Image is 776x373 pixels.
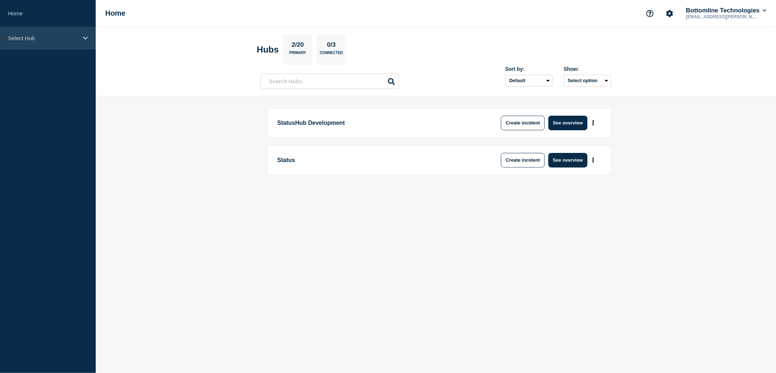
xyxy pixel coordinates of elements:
[685,14,761,19] p: [EMAIL_ADDRESS][PERSON_NAME][DOMAIN_NAME]
[320,51,343,58] p: Connected
[589,116,598,130] button: More actions
[505,66,553,72] div: Sort by:
[501,116,545,130] button: Create incident
[260,74,399,89] input: Search Hubs
[642,6,658,21] button: Support
[589,153,598,167] button: More actions
[324,41,339,51] p: 0/3
[564,75,611,86] button: Select option
[8,35,78,41] p: Select Hub
[662,6,677,21] button: Account settings
[501,153,545,168] button: Create incident
[277,153,479,168] p: Status
[548,153,587,168] button: See overview
[548,116,587,130] button: See overview
[277,116,479,130] p: StatusHub Development
[289,51,306,58] p: Primary
[685,7,768,14] button: Bottomline Technologies
[289,41,307,51] p: 2/20
[505,75,553,86] select: Sort by
[564,66,611,72] div: Show:
[105,9,126,18] h1: Home
[257,45,279,55] h2: Hubs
